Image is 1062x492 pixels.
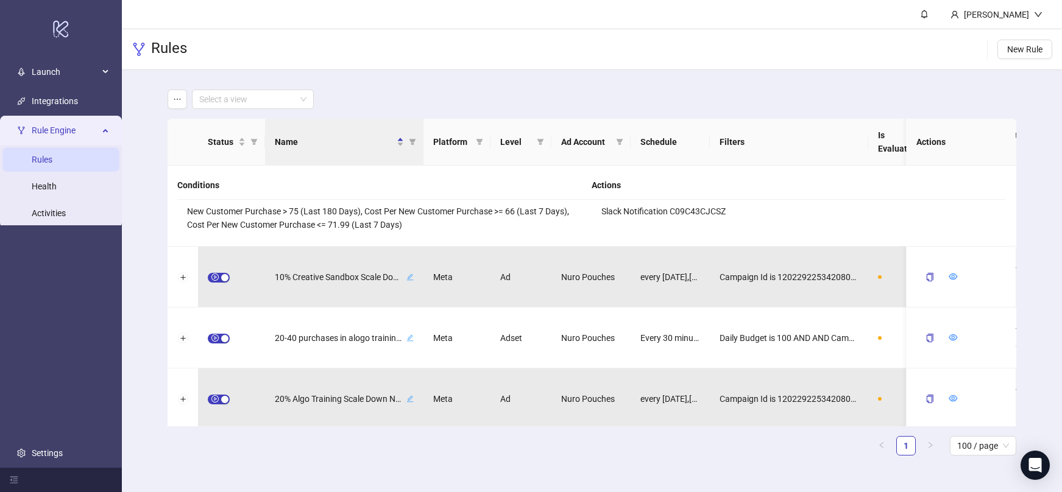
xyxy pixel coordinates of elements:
div: Open Intercom Messenger [1021,451,1050,480]
div: 20% Algo Training Scale Down Needed (Min $200)edit [275,391,414,407]
div: Meta [423,247,490,307]
button: Expand row [178,273,188,283]
li: New Customer Purchase > 75 (Last 180 Days), Cost Per New Customer Purchase >= 66 (Last 7 Days), C... [177,200,592,236]
span: copy [926,395,935,403]
button: copy [916,267,944,287]
button: Expand row [178,334,188,343]
th: Filters [710,119,868,166]
div: Ad [490,247,551,307]
div: Nuro Pouches [551,307,631,368]
div: Ad [490,368,551,429]
button: copy [916,328,944,348]
li: 1 [896,436,916,455]
span: fork [132,42,146,57]
span: filter [248,133,260,151]
span: filter [614,133,626,151]
span: user [950,10,959,19]
span: edit [406,395,414,402]
a: Settings [32,448,63,458]
a: 1 [897,437,915,455]
b: Actions [592,180,621,190]
a: Activities [32,208,66,218]
span: filter [250,138,258,146]
button: New Rule [997,40,1052,59]
span: ellipsis [173,95,182,104]
a: eye [949,272,958,282]
span: Platform [433,135,471,149]
span: edit [406,273,414,281]
th: Schedule [631,119,710,166]
button: Expand row [178,395,188,404]
a: Health [32,181,57,191]
div: Page Size [950,436,1016,455]
li: Slack Notification C09C43CJCSZ [592,200,1006,223]
div: Meta [423,368,490,429]
span: filter [534,133,547,151]
span: down [1034,10,1043,19]
div: Nuro Pouches [551,247,631,307]
span: 10% Creative Sandbox Scale Down Needed (Min $200) [275,270,404,284]
a: Rules [32,155,52,164]
span: 20-40 purchases in alogo training first scale [275,331,404,345]
th: Actions [907,119,1016,166]
span: filter [409,138,416,146]
span: menu-fold [10,476,18,484]
span: 100 / page [957,437,1009,455]
span: Launch [32,60,99,84]
span: 20% Algo Training Scale Down Needed (Min $200) [275,392,404,406]
th: Status [198,119,265,166]
span: every [DATE],[DATE],[DATE] at 8:00 AM [GEOGRAPHIC_DATA]/New_York [640,392,700,406]
li: Previous Page [872,436,891,455]
span: copy [926,273,935,281]
span: copy [926,334,935,342]
span: Ad Account [561,135,611,149]
span: eye [949,333,958,342]
div: Adset [490,307,551,368]
span: Status [208,135,236,149]
div: [PERSON_NAME] [959,8,1034,21]
button: left [872,436,891,455]
b: Conditions [177,180,219,190]
span: bell [920,10,929,18]
span: edit [406,334,414,342]
span: filter [616,138,623,146]
button: copy [916,389,944,409]
a: Integrations [32,96,78,106]
a: eye [949,394,958,404]
span: every [DATE],[DATE],[DATE] at 8:00 AM [GEOGRAPHIC_DATA]/New_York [640,270,700,284]
span: Daily Budget is 100 AND AND Campaign Name ∋ Algo_Training [720,331,858,345]
span: eye [949,272,958,281]
span: right [927,441,934,449]
span: filter [537,138,544,146]
a: eye [949,333,958,343]
span: New Rule [1007,44,1043,54]
span: left [878,441,885,449]
th: Name [265,119,423,166]
span: Level [500,135,532,149]
div: Nuro Pouches [551,368,631,429]
div: Meta [423,307,490,368]
div: 10% Creative Sandbox Scale Down Needed (Min $200)edit [275,269,414,285]
span: Every 30 minutes [640,331,700,345]
span: Campaign Id is 120229225342080254 [720,270,858,284]
span: Rule Engine [32,118,99,142]
h3: Rules [151,39,187,60]
li: Next Page [921,436,940,455]
div: 20-40 purchases in alogo training first scaleedit [275,330,414,346]
span: eye [949,394,958,402]
span: filter [476,138,483,146]
span: fork [17,126,26,135]
span: Campaign Id is 120229225342080254 AND AND Campaign Name ∋ Algo_Training [720,392,858,406]
span: Name [275,135,394,149]
span: filter [473,133,486,151]
th: Is Evaluating [868,119,929,166]
span: filter [406,133,419,151]
span: rocket [17,68,26,76]
button: right [921,436,940,455]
